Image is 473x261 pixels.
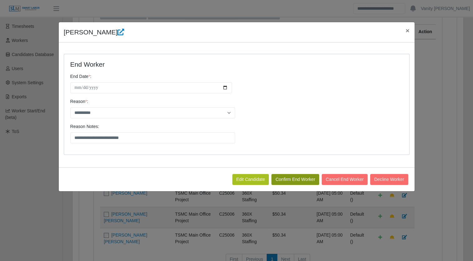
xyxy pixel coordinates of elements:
button: Close [400,22,414,39]
button: Confirm End Worker [271,174,319,185]
h4: [PERSON_NAME] [64,27,124,37]
label: End Date : [70,73,92,80]
label: Reason Notes: [70,123,99,130]
h4: End Worker [70,60,318,68]
button: Decline Worker [370,174,408,185]
label: Reason : [70,98,88,105]
span: × [405,27,409,34]
button: Cancel End Worker [322,174,368,185]
a: Edit Candidate [232,174,269,185]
